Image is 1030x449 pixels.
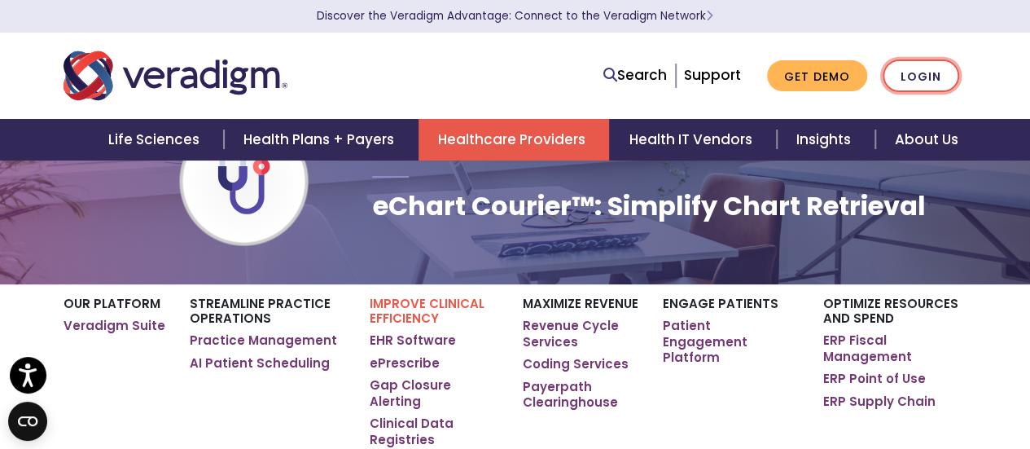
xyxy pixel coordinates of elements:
a: AI Patient Scheduling [190,355,330,372]
a: Health Plans + Payers [224,119,419,161]
a: Clinical Data Registries [370,416,499,447]
h1: eChart Courier™: Simplify Chart Retrieval [372,191,925,222]
a: Login [883,59,959,93]
a: Life Sciences [89,119,224,161]
a: Payerpath Clearinghouse [523,379,638,411]
a: ERP Supply Chain [822,394,935,410]
a: Insights [777,119,875,161]
a: Revenue Cycle Services [523,318,638,350]
button: Open CMP widget [8,402,47,441]
a: ERP Fiscal Management [822,332,966,364]
a: ePrescribe [370,355,440,372]
a: EHR Software [370,332,456,349]
a: Coding Services [523,356,629,372]
a: Search [603,64,667,86]
span: Learn More [706,8,713,24]
a: Patient Engagement Platform [663,318,798,366]
a: About Us [875,119,978,161]
a: Veradigm Suite [64,318,165,334]
a: Health IT Vendors [609,119,776,161]
a: Support [684,65,741,85]
a: Gap Closure Alerting [370,377,499,409]
a: Get Demo [767,60,867,92]
a: Healthcare Providers [419,119,609,161]
img: Veradigm logo [64,49,287,103]
span: Improve Clinical Efficiency [372,143,643,161]
a: Discover the Veradigm Advantage: Connect to the Veradigm NetworkLearn More [317,8,713,24]
a: Practice Management [190,332,337,349]
a: ERP Point of Use [822,371,925,387]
